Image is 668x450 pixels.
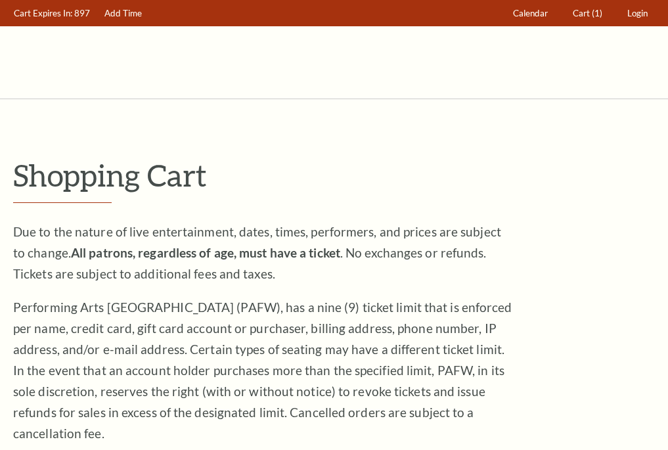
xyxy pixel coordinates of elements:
[13,158,655,192] p: Shopping Cart
[513,8,548,18] span: Calendar
[567,1,609,26] a: Cart (1)
[74,8,90,18] span: 897
[13,297,512,444] p: Performing Arts [GEOGRAPHIC_DATA] (PAFW), has a nine (9) ticket limit that is enforced per name, ...
[13,224,501,281] span: Due to the nature of live entertainment, dates, times, performers, and prices are subject to chan...
[592,8,602,18] span: (1)
[507,1,554,26] a: Calendar
[71,245,340,260] strong: All patrons, regardless of age, must have a ticket
[14,8,72,18] span: Cart Expires In:
[621,1,654,26] a: Login
[627,8,648,18] span: Login
[573,8,590,18] span: Cart
[99,1,148,26] a: Add Time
